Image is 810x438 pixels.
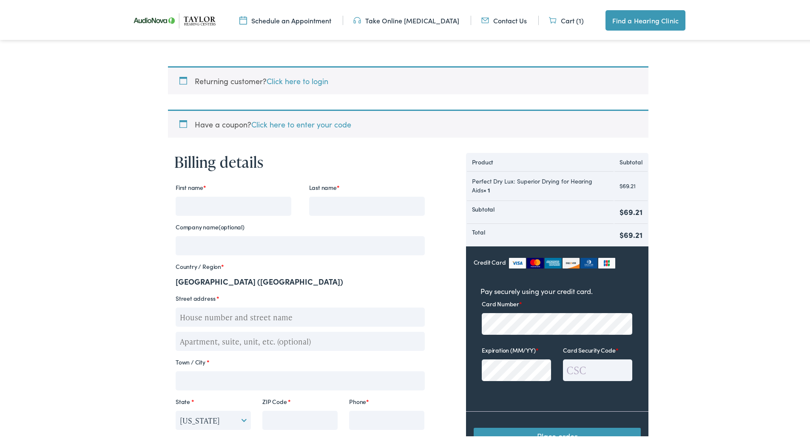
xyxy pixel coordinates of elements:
span: $ [620,180,622,188]
a: Take Online [MEDICAL_DATA] [353,14,459,23]
label: State [176,394,251,406]
abbr: required [216,292,219,301]
th: Subtotal [614,152,648,169]
strong: × 1 [483,184,490,192]
div: Returning customer? [168,65,648,93]
span: $ [620,228,624,238]
span: (optional) [219,221,244,229]
input: CSC [563,358,632,379]
bdi: 69.21 [620,180,636,188]
abbr: required [519,298,522,306]
label: Company name [176,219,425,231]
abbr: required [207,356,210,365]
input: Apartment, suite, unit, etc. (optional) [176,330,425,349]
th: Product [467,152,614,169]
a: Find a Hearing Clinic [605,8,685,29]
label: ZIP Code [262,394,338,406]
td: Perfect Dry Lux: Superior Drying for Hearing Aids [467,170,614,198]
label: Card Security Code [563,342,632,354]
label: Card Number [482,296,632,308]
p: Pay securely using your credit card. [480,284,634,295]
img: amex [545,256,562,267]
span: $ [620,205,624,215]
abbr: required [221,260,224,269]
label: Last name [309,180,425,192]
a: Cart (1) [549,14,584,23]
input: House number and street name [176,306,425,325]
img: utility icon [353,14,361,23]
strong: [GEOGRAPHIC_DATA] ([GEOGRAPHIC_DATA]) [176,274,343,285]
img: dinersclub [580,256,597,267]
abbr: required [337,181,340,190]
bdi: 69.21 [620,228,642,238]
img: discover [563,256,580,267]
img: visa [509,256,526,267]
label: First name [176,180,291,192]
abbr: required [288,396,291,404]
label: Town / City [176,354,425,366]
a: Click here to login [267,74,328,85]
abbr: required [366,396,369,404]
bdi: 69.21 [620,205,642,215]
img: jcb [598,256,615,267]
label: Expiration (MM/YY) [482,342,551,354]
img: mastercard [527,256,544,267]
label: Country / Region [176,259,425,271]
img: utility icon [239,14,247,23]
img: utility icon [549,14,557,23]
a: Click here to enter your code [251,117,351,128]
th: Total [467,222,614,244]
label: Credit Card [474,254,615,266]
label: Phone [349,394,424,406]
label: Street address [176,291,425,302]
th: Subtotal [467,199,614,221]
abbr: required [203,181,206,190]
abbr: required [616,344,619,353]
abbr: required [536,344,539,353]
h3: Billing details [174,151,426,170]
div: Have a coupon? [168,108,648,136]
a: Contact Us [481,14,527,23]
img: utility icon [481,14,489,23]
a: Schedule an Appointment [239,14,331,23]
abbr: required [191,396,194,404]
